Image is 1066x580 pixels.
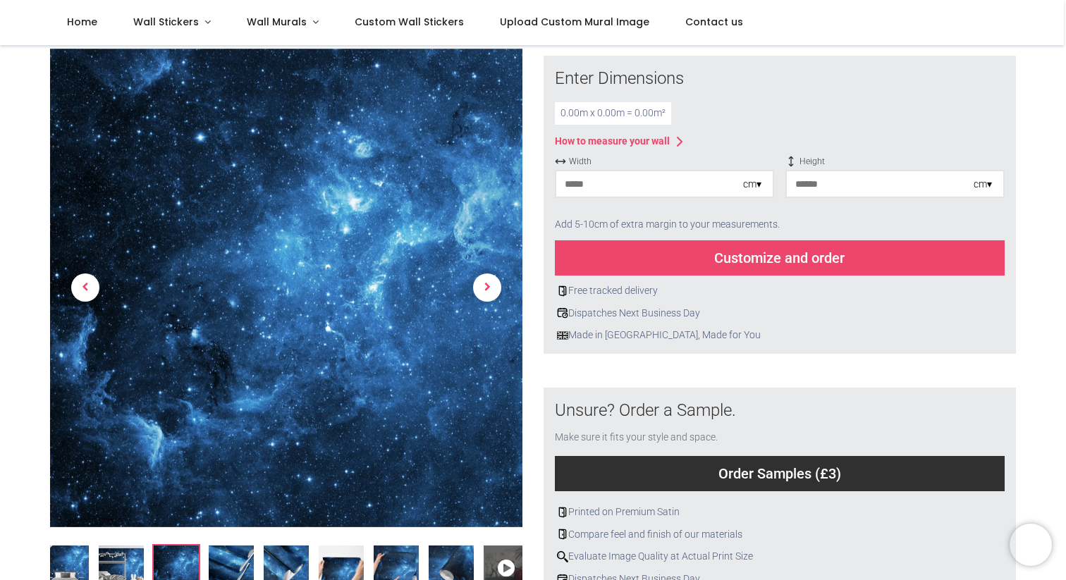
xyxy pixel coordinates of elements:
[555,284,1005,298] div: Free tracked delivery
[50,49,522,527] img: WS-47592-03
[500,15,649,29] span: Upload Custom Mural Image
[555,505,1005,519] div: Printed on Premium Satin
[785,156,1005,168] span: Height
[1010,524,1052,566] iframe: Brevo live chat
[743,178,761,192] div: cm ▾
[473,274,501,302] span: Next
[67,15,97,29] span: Home
[555,102,671,125] div: 0.00 m x 0.00 m = 0.00 m²
[247,15,307,29] span: Wall Murals
[555,431,1005,445] div: Make sure it fits your style and space.
[974,178,992,192] div: cm ▾
[555,135,670,149] div: How to measure your wall
[555,550,1005,564] div: Evaluate Image Quality at Actual Print Size
[555,67,1005,91] div: Enter Dimensions
[355,15,464,29] span: Custom Wall Stickers
[71,274,99,302] span: Previous
[557,330,568,341] img: uk
[555,328,1005,343] div: Made in [GEOGRAPHIC_DATA], Made for You
[685,15,743,29] span: Contact us
[555,399,1005,423] div: Unsure? Order a Sample.
[555,528,1005,542] div: Compare feel and finish of our materials
[555,307,1005,321] div: Dispatches Next Business Day
[133,15,199,29] span: Wall Stickers
[555,156,774,168] span: Width
[50,121,121,455] a: Previous
[555,209,1005,240] div: Add 5-10cm of extra margin to your measurements.
[555,240,1005,276] div: Customize and order
[555,456,1005,491] div: Order Samples (£3)
[452,121,522,455] a: Next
